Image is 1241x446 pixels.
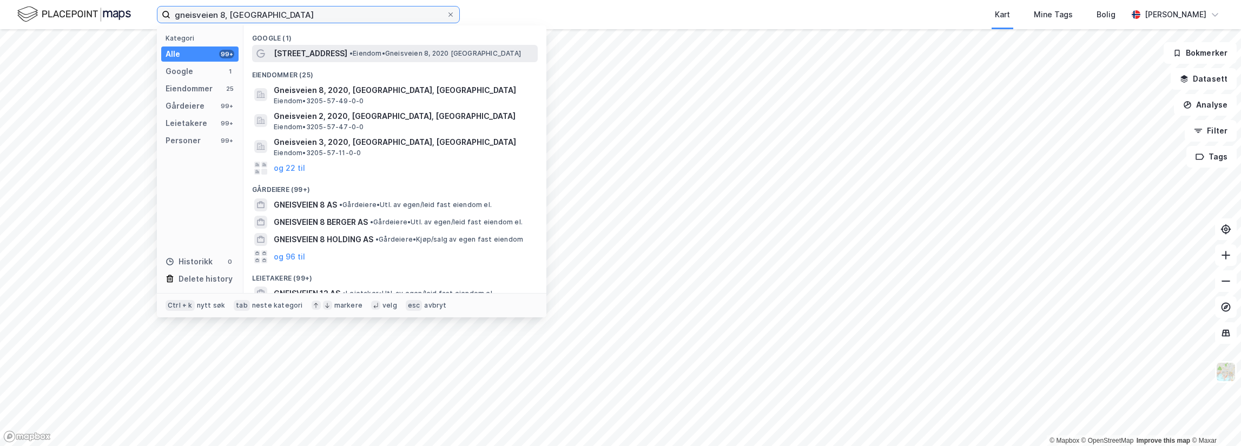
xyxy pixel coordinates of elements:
[274,136,533,149] span: Gneisveien 3, 2020, [GEOGRAPHIC_DATA], [GEOGRAPHIC_DATA]
[339,201,342,209] span: •
[375,235,379,243] span: •
[166,117,207,130] div: Leietakere
[166,48,180,61] div: Alle
[342,289,346,297] span: •
[166,300,195,311] div: Ctrl + k
[1034,8,1073,21] div: Mine Tags
[274,287,340,300] span: GNEISVEIEN 12 AS
[1164,42,1237,64] button: Bokmerker
[1049,437,1079,444] a: Mapbox
[3,430,51,443] a: Mapbox homepage
[166,82,213,95] div: Eiendommer
[274,149,361,157] span: Eiendom • 3205-57-11-0-0
[274,97,364,105] span: Eiendom • 3205-57-49-0-0
[375,235,523,244] span: Gårdeiere • Kjøp/salg av egen fast eiendom
[995,8,1010,21] div: Kart
[226,67,234,76] div: 1
[219,119,234,128] div: 99+
[1174,94,1237,116] button: Analyse
[1081,437,1134,444] a: OpenStreetMap
[274,162,305,175] button: og 22 til
[370,218,373,226] span: •
[1187,394,1241,446] iframe: Chat Widget
[166,34,239,42] div: Kategori
[219,102,234,110] div: 99+
[382,301,397,310] div: velg
[219,50,234,58] div: 99+
[243,62,546,82] div: Eiendommer (25)
[166,99,204,112] div: Gårdeiere
[342,289,494,298] span: Leietaker • Utl. av egen/leid fast eiendom el.
[243,265,546,285] div: Leietakere (99+)
[370,218,523,227] span: Gårdeiere • Utl. av egen/leid fast eiendom el.
[274,110,533,123] span: Gneisveien 2, 2020, [GEOGRAPHIC_DATA], [GEOGRAPHIC_DATA]
[226,84,234,93] div: 25
[1137,437,1190,444] a: Improve this map
[226,257,234,266] div: 0
[274,123,364,131] span: Eiendom • 3205-57-47-0-0
[1187,394,1241,446] div: Kontrollprogram for chat
[243,25,546,45] div: Google (1)
[334,301,362,310] div: markere
[1171,68,1237,90] button: Datasett
[274,47,347,60] span: [STREET_ADDRESS]
[274,250,305,263] button: og 96 til
[166,65,193,78] div: Google
[166,255,213,268] div: Historikk
[170,6,446,23] input: Søk på adresse, matrikkel, gårdeiere, leietakere eller personer
[234,300,250,311] div: tab
[339,201,492,209] span: Gårdeiere • Utl. av egen/leid fast eiendom el.
[274,233,373,246] span: GNEISVEIEN 8 HOLDING AS
[424,301,446,310] div: avbryt
[197,301,226,310] div: nytt søk
[252,301,303,310] div: neste kategori
[179,272,233,285] div: Delete history
[166,134,201,147] div: Personer
[274,198,337,211] span: GNEISVEIEN 8 AS
[1145,8,1206,21] div: [PERSON_NAME]
[274,84,533,97] span: Gneisveien 8, 2020, [GEOGRAPHIC_DATA], [GEOGRAPHIC_DATA]
[406,300,423,311] div: esc
[1185,120,1237,142] button: Filter
[349,49,353,57] span: •
[349,49,521,58] span: Eiendom • Gneisveien 8, 2020 [GEOGRAPHIC_DATA]
[274,216,368,229] span: GNEISVEIEN 8 BERGER AS
[1216,362,1236,382] img: Z
[1186,146,1237,168] button: Tags
[1097,8,1115,21] div: Bolig
[219,136,234,145] div: 99+
[243,177,546,196] div: Gårdeiere (99+)
[17,5,131,24] img: logo.f888ab2527a4732fd821a326f86c7f29.svg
